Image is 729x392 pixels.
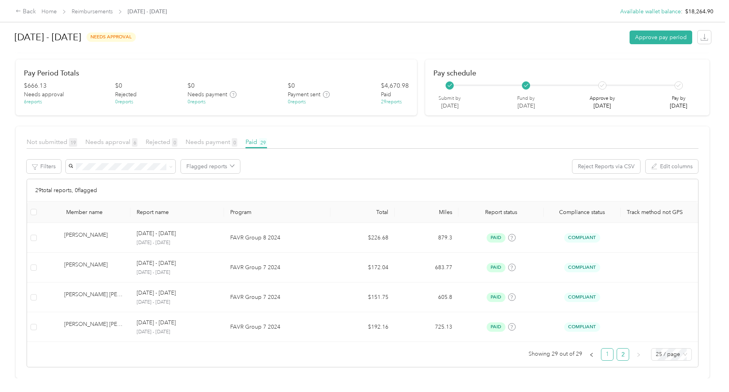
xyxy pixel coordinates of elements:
[330,223,394,253] td: $226.68
[85,138,137,146] span: Needs approval
[670,95,687,102] p: Pay by
[245,138,267,146] span: Paid
[395,223,458,253] td: 879.3
[685,348,729,392] iframe: Everlance-gr Chat Button Frame
[632,348,645,361] li: Next Page
[550,209,614,216] span: Compliance status
[64,261,124,274] div: [PERSON_NAME]
[330,312,394,342] td: $192.16
[681,7,682,16] span: :
[685,7,713,16] span: $18,264.90
[651,348,692,361] div: Page Size
[529,348,582,360] span: Showing 29 out of 29
[115,81,122,91] div: $ 0
[564,322,600,331] span: Compliant
[137,229,176,238] p: [DATE] - [DATE]
[288,81,295,91] div: $ 0
[330,282,394,312] td: $151.75
[636,352,641,357] span: right
[172,138,177,147] span: 0
[14,28,81,47] h1: [DATE] - [DATE]
[585,348,598,361] li: Previous Page
[72,8,113,15] a: Reimbursements
[137,318,176,327] p: [DATE] - [DATE]
[27,179,698,201] div: 29 total reports, 0 flagged
[589,352,594,357] span: left
[64,231,124,245] div: [PERSON_NAME]
[590,102,615,110] p: [DATE]
[656,349,687,360] span: 25 / page
[137,259,176,268] p: [DATE] - [DATE]
[433,69,701,77] h2: Pay schedule
[487,322,505,331] span: paid
[186,138,237,146] span: Needs payment
[646,160,698,173] button: Edit columns
[381,90,391,99] span: Paid
[627,209,692,216] p: Track method not GPS
[128,7,167,16] span: [DATE] - [DATE]
[132,138,137,147] span: 6
[181,160,240,173] button: Flagged reports
[232,138,237,147] span: 0
[465,209,538,216] span: Report status
[24,69,409,77] h2: Pay Period Totals
[224,312,330,342] td: FAVR Group 7 2024
[137,239,218,246] p: [DATE] - [DATE]
[188,81,195,91] div: $ 0
[137,269,218,276] p: [DATE] - [DATE]
[564,233,600,242] span: Compliant
[438,102,461,110] p: [DATE]
[137,299,218,306] p: [DATE] - [DATE]
[137,329,218,336] p: [DATE] - [DATE]
[487,293,505,302] span: paid
[330,253,394,282] td: $172.04
[564,263,600,272] span: Compliant
[585,348,598,361] button: left
[230,263,324,272] p: FAVR Group 7 2024
[230,234,324,242] p: FAVR Group 8 2024
[224,201,330,223] th: Program
[230,323,324,331] p: FAVR Group 7 2024
[115,90,137,99] span: Rejected
[130,201,224,223] th: Report name
[69,138,77,147] span: 19
[630,31,692,44] button: Approve pay period
[41,201,130,223] th: Member name
[137,289,176,297] p: [DATE] - [DATE]
[24,90,64,99] span: Needs approval
[288,90,320,99] span: Payment sent
[259,138,267,147] span: 29
[27,160,61,173] button: Filters
[670,102,687,110] p: [DATE]
[146,138,177,146] span: Rejected
[401,209,452,216] div: Miles
[230,293,324,302] p: FAVR Group 7 2024
[601,348,614,361] li: 1
[395,282,458,312] td: 605.8
[224,223,330,253] td: FAVR Group 8 2024
[601,349,613,360] a: 1
[87,32,136,41] span: needs approval
[64,290,124,304] div: [PERSON_NAME] [PERSON_NAME]-Peak
[224,253,330,282] td: FAVR Group 7 2024
[16,7,36,16] div: Back
[517,95,535,102] p: Fund by
[438,95,461,102] p: Submit by
[115,99,133,106] div: 0 reports
[66,209,124,216] div: Member name
[42,8,57,15] a: Home
[381,81,409,91] div: $ 4,670.98
[24,99,42,106] div: 6 reports
[188,99,206,106] div: 0 reports
[617,348,629,361] li: 2
[395,253,458,282] td: 683.77
[632,348,645,361] button: right
[564,293,600,302] span: Compliant
[395,312,458,342] td: 725.13
[224,282,330,312] td: FAVR Group 7 2024
[590,95,615,102] p: Approve by
[64,320,124,334] div: [PERSON_NAME] [PERSON_NAME]
[188,90,227,99] span: Needs payment
[381,99,402,106] div: 29 reports
[337,209,388,216] div: Total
